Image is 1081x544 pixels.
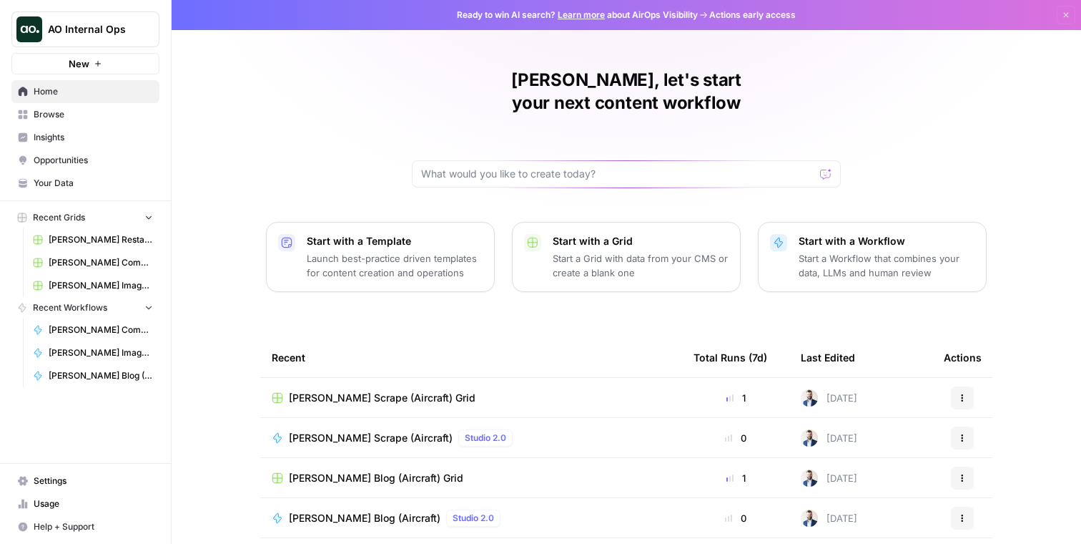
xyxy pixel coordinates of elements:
a: [PERSON_NAME] Competitor Analyzer (Aircraft) Grid [26,251,159,274]
div: [DATE] [801,389,857,407]
p: Start with a Grid [553,234,729,248]
span: Recent Grids [33,211,85,224]
button: Workspace: AO Internal Ops [11,11,159,47]
a: Settings [11,470,159,492]
span: Actions early access [709,9,796,21]
div: 1 [693,391,778,405]
span: Settings [34,475,153,487]
span: [PERSON_NAME] Scrape (Aircraft) [289,431,453,445]
span: [PERSON_NAME] Competitor Analyzer (Aircraft) [49,324,153,336]
img: 9jx7mcr4ixhpj047cl9iju68ah1c [801,429,818,447]
button: Recent Grids [11,207,159,228]
a: [PERSON_NAME] Scrape (Aircraft)Studio 2.0 [272,429,671,447]
span: Your Data [34,177,153,190]
a: [PERSON_NAME] Competitor Analyzer (Aircraft) [26,319,159,341]
span: [PERSON_NAME] Restaurant Reviewer (Aircraft) Grid [49,233,153,246]
h1: [PERSON_NAME], let's start your next content workflow [412,69,841,115]
a: Usage [11,492,159,515]
p: Launch best-practice driven templates for content creation and operations [307,251,483,280]
span: Studio 2.0 [453,512,494,525]
input: What would you like to create today? [421,167,814,181]
span: Opportunities [34,154,153,167]
img: 9jx7mcr4ixhpj047cl9iju68ah1c [801,510,818,527]
p: Start a Grid with data from your CMS or create a blank one [553,251,729,280]
a: [PERSON_NAME] Image Selector (Aircraft) [26,341,159,364]
span: [PERSON_NAME] Image Selector (Aircraft) Grid [49,279,153,292]
a: [PERSON_NAME] Scrape (Aircraft) Grid [272,391,671,405]
a: [PERSON_NAME] Blog (Aircraft) [26,364,159,387]
span: [PERSON_NAME] Blog (Aircraft) [289,511,440,525]
div: [DATE] [801,510,857,527]
button: Start with a WorkflowStart a Workflow that combines your data, LLMs and human review [758,222,987,292]
button: Start with a TemplateLaunch best-practice driven templates for content creation and operations [266,222,495,292]
div: Last Edited [801,338,855,377]
span: Recent Workflows [33,301,107,314]
a: Opportunities [11,149,159,172]
span: New [69,57,89,71]
span: Help + Support [34,520,153,533]
span: [PERSON_NAME] Blog (Aircraft) Grid [289,471,463,485]
div: [DATE] [801,429,857,447]
div: 0 [693,431,778,445]
span: Usage [34,497,153,510]
button: New [11,53,159,74]
a: [PERSON_NAME] Image Selector (Aircraft) Grid [26,274,159,297]
span: AO Internal Ops [48,22,134,37]
span: Browse [34,108,153,121]
span: Insights [34,131,153,144]
div: Actions [944,338,982,377]
div: 0 [693,511,778,525]
div: [DATE] [801,470,857,487]
img: 9jx7mcr4ixhpj047cl9iju68ah1c [801,389,818,407]
span: [PERSON_NAME] Blog (Aircraft) [49,369,153,382]
img: AO Internal Ops Logo [16,16,42,42]
a: [PERSON_NAME] Blog (Aircraft)Studio 2.0 [272,510,671,527]
span: Studio 2.0 [465,432,506,445]
p: Start a Workflow that combines your data, LLMs and human review [799,251,974,280]
button: Recent Workflows [11,297,159,319]
a: Insights [11,126,159,149]
a: Browse [11,103,159,126]
a: Your Data [11,172,159,195]
a: Home [11,80,159,103]
span: Home [34,85,153,98]
button: Help + Support [11,515,159,538]
span: [PERSON_NAME] Image Selector (Aircraft) [49,346,153,359]
a: [PERSON_NAME] Blog (Aircraft) Grid [272,471,671,485]
span: [PERSON_NAME] Competitor Analyzer (Aircraft) Grid [49,256,153,269]
span: [PERSON_NAME] Scrape (Aircraft) Grid [289,391,475,405]
span: Ready to win AI search? about AirOps Visibility [457,9,698,21]
div: Total Runs (7d) [693,338,767,377]
button: Start with a GridStart a Grid with data from your CMS or create a blank one [512,222,741,292]
a: [PERSON_NAME] Restaurant Reviewer (Aircraft) Grid [26,228,159,251]
p: Start with a Template [307,234,483,248]
div: Recent [272,338,671,377]
img: 9jx7mcr4ixhpj047cl9iju68ah1c [801,470,818,487]
div: 1 [693,471,778,485]
a: Learn more [558,9,605,20]
p: Start with a Workflow [799,234,974,248]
